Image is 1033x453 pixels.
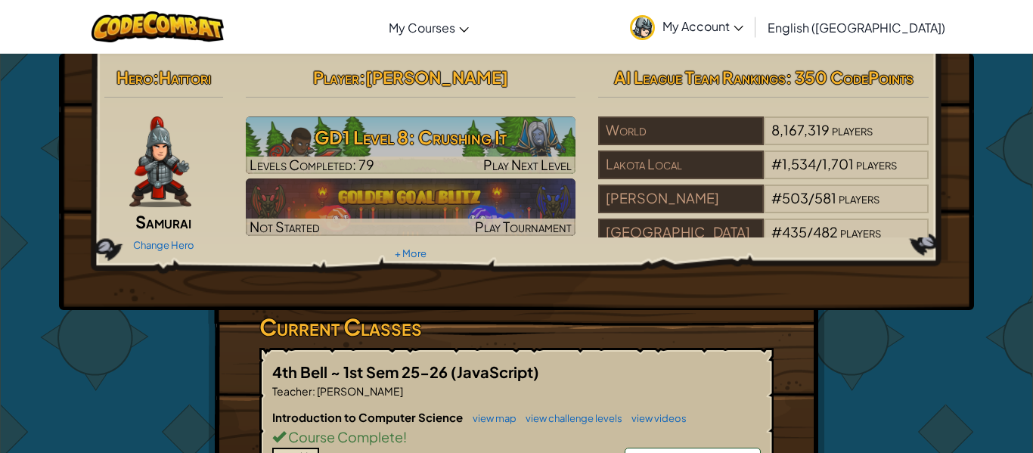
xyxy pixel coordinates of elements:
span: : 350 CodePoints [786,67,914,88]
span: 8,167,319 [771,121,830,138]
span: players [840,223,881,240]
span: Course Complete [286,428,403,445]
a: Play Next Level [246,116,576,174]
span: Play Tournament [475,218,572,235]
a: + More [395,247,427,259]
a: My Courses [381,7,476,48]
span: 581 [814,189,836,206]
div: World [598,116,763,145]
img: avatar [630,15,655,40]
span: : [359,67,365,88]
span: 435 [782,223,807,240]
a: Change Hero [133,239,194,251]
span: My Account [662,18,743,34]
a: view videos [624,412,687,424]
span: # [771,223,782,240]
span: / [816,155,822,172]
img: CodeCombat logo [92,11,224,42]
span: Hattori [159,67,211,88]
a: My Account [622,3,751,51]
a: view challenge levels [518,412,622,424]
a: Not StartedPlay Tournament [246,178,576,236]
span: Teacher [272,384,312,398]
span: ! [403,428,407,445]
span: / [807,223,813,240]
img: Golden Goal [246,178,576,236]
span: : [312,384,315,398]
span: Player [313,67,359,88]
span: English ([GEOGRAPHIC_DATA]) [768,20,945,36]
span: 1,534 [782,155,816,172]
span: AI League Team Rankings [614,67,786,88]
img: samurai.pose.png [129,116,191,207]
span: 4th Bell ~ 1st Sem 25-26 [272,362,451,381]
span: # [771,155,782,172]
span: [PERSON_NAME] [365,67,508,88]
span: (JavaScript) [451,362,539,381]
span: Introduction to Computer Science [272,410,465,424]
span: My Courses [389,20,455,36]
div: [GEOGRAPHIC_DATA] [598,219,763,247]
span: Samurai [135,211,191,232]
span: # [771,189,782,206]
a: view map [465,412,516,424]
a: English ([GEOGRAPHIC_DATA]) [760,7,953,48]
span: [PERSON_NAME] [315,384,403,398]
div: Lakota Local [598,150,763,179]
h3: Current Classes [259,310,774,344]
span: 503 [782,189,808,206]
span: Play Next Level [483,156,572,173]
a: [GEOGRAPHIC_DATA]#435/482players [598,233,929,250]
a: World8,167,319players [598,131,929,148]
img: GD1 Level 8: Crushing It [246,116,576,174]
span: 1,701 [822,155,854,172]
h3: GD1 Level 8: Crushing It [246,120,576,154]
span: Levels Completed: 79 [250,156,374,173]
span: Hero [116,67,153,88]
span: players [839,189,879,206]
span: 482 [813,223,838,240]
span: : [153,67,159,88]
a: [PERSON_NAME]#503/581players [598,199,929,216]
span: Not Started [250,218,320,235]
span: players [856,155,897,172]
span: / [808,189,814,206]
span: players [832,121,873,138]
a: Lakota Local#1,534/1,701players [598,165,929,182]
div: [PERSON_NAME] [598,185,763,213]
